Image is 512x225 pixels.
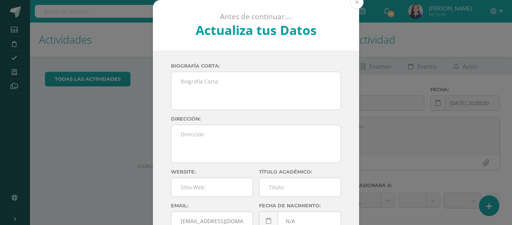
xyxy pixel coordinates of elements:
[259,178,341,196] input: Titulo:
[173,21,339,39] h2: Actualiza tus Datos
[171,169,253,175] label: Website:
[259,169,341,175] label: Título académico:
[171,203,253,208] label: Email:
[171,178,253,196] input: Sitio Web:
[259,203,341,208] label: Fecha de nacimiento:
[171,63,341,69] label: Biografía corta:
[171,116,341,122] label: Dirección:
[173,12,339,21] p: Antes de continuar....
